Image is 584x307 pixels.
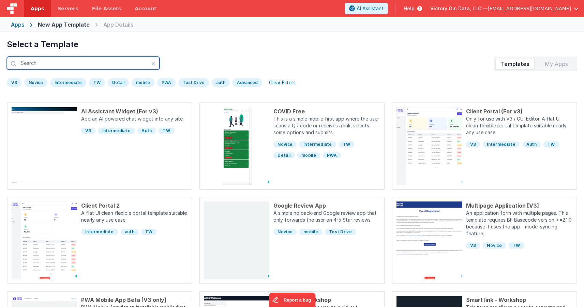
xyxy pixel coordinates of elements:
div: Detail [108,78,129,87]
div: New App Template [38,20,90,29]
span: TW [509,242,524,249]
p: A simple no back-end Google review app that only forwards the user on 4-5 Star reviews [273,210,380,225]
span: Test Drive [325,229,356,235]
span: Novice [273,229,297,235]
div: Templates [496,58,534,69]
button: AI Assistant [345,3,388,14]
p: This is a simple mobile first app where the user scans a QR code or receives a link, selects some... [273,115,380,137]
div: auth [212,78,230,87]
div: TW [89,78,105,87]
span: Detail [273,152,295,158]
div: Apps [11,20,24,29]
div: PWA Mobile App Beta [V3 only] [81,296,188,304]
span: [EMAIL_ADDRESS][DOMAIN_NAME] [488,5,571,12]
div: Client Portal 2 [81,201,188,210]
p: Add an AI powered chat widget into any site. [81,115,188,124]
span: Intermediate [299,141,336,148]
div: AI Assistant Widget (For v3) [81,107,188,115]
span: Help [404,5,415,12]
span: Auth [522,141,541,148]
div: Intermediate [50,78,86,87]
div: Client Portal (For v3) [466,107,572,115]
div: Advanced [233,78,262,87]
div: App Details [103,20,133,29]
span: Intermediate [483,141,520,148]
div: My Apps [537,58,575,69]
span: PWA [323,152,341,158]
p: Only for use with V3 / GUI Editor. A flat UI clean flexible portal template suitable nearly any u... [466,115,572,137]
span: Novice [273,141,297,148]
span: V3 [466,242,480,249]
span: auth [121,229,138,235]
div: V3 [7,78,21,87]
span: V3 [81,128,95,134]
iframe: Marker.io feedback button [269,293,315,307]
div: Multipage Application [V3] [466,201,572,210]
div: Smart link - Workshop [466,296,572,304]
span: Novice [483,242,506,249]
input: Search [7,57,160,70]
div: REST API - Workshop [273,296,380,304]
span: mobile [297,152,320,158]
div: Test Drive [178,78,209,87]
span: File Assets [92,5,121,12]
span: Servers [58,5,78,12]
div: COVID Free [273,107,380,115]
span: AI Assistant [357,5,384,12]
div: Clear Filters [265,78,300,87]
p: A flat UI clean flexible portal template suitable nearly any use case. [81,210,188,225]
span: TW [159,128,174,134]
span: TW [339,141,355,148]
h1: Select a Template [7,39,577,50]
div: Google Review App [273,201,380,210]
span: mobile [299,229,322,235]
span: Intermediate [98,128,135,134]
span: Apps [31,5,44,12]
div: mobile [132,78,154,87]
span: V3 [466,141,480,148]
span: Auth [137,128,156,134]
div: Novice [24,78,47,87]
span: Intermediate [81,229,118,235]
p: An application form with multiple pages. This template requires BF Basecode version >=2.1.0 becau... [466,210,572,238]
div: PWA [157,78,176,87]
span: TW [543,141,559,148]
span: TW [141,229,157,235]
span: Victory Gin Data, LLC — [430,5,488,12]
button: Victory Gin Data, LLC — [EMAIL_ADDRESS][DOMAIN_NAME] [430,5,579,12]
